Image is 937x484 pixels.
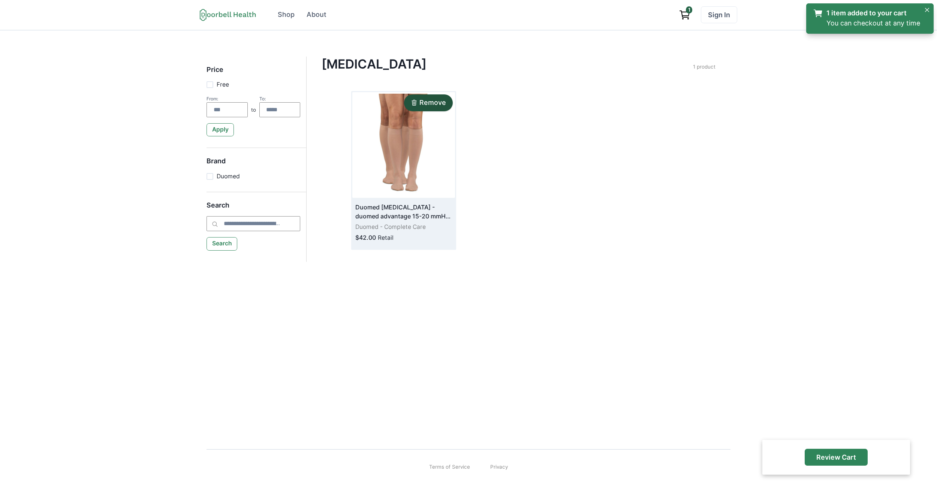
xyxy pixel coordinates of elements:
h5: Search [207,201,300,216]
button: Remove [404,94,452,111]
button: Apply [207,123,234,137]
p: Duomed [MEDICAL_DATA] - duomed advantage 15-20 mmHg calf extra-wide standard open toe almond large [355,203,451,221]
a: Privacy [490,463,508,471]
a: About [301,6,331,23]
p: Free [217,80,229,89]
div: To: [259,96,301,102]
img: 4olxheni1ecvyw9s3wbpe3pxyypx [352,92,455,198]
button: Review Cart [805,449,868,466]
p: Duomed [217,172,240,181]
p: $42.00 [355,233,376,242]
a: Shop [273,6,300,23]
a: Sign In [701,6,737,23]
h5: Brand [207,157,300,172]
p: Duomed - Complete Care [355,223,451,232]
a: View cart [675,6,694,23]
p: to [251,106,256,117]
p: Retail [378,233,394,242]
a: Duomed [MEDICAL_DATA] - duomed advantage 15-20 mmHg calf extra-wide standard open toe almond larg... [352,92,455,249]
span: 1 [686,6,692,13]
div: From: [207,96,248,102]
p: 1 product [693,63,715,70]
h5: Price [207,66,300,81]
div: About [307,10,326,20]
a: 1 item added to your cartYou can checkout at any time [813,8,920,28]
button: Search [207,237,237,251]
p: Remove [419,99,446,107]
div: Shop [278,10,295,20]
p: Review Cart [816,453,856,462]
a: Terms of Service [429,463,470,471]
button: Close [922,5,932,15]
h4: [MEDICAL_DATA] [322,57,693,72]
